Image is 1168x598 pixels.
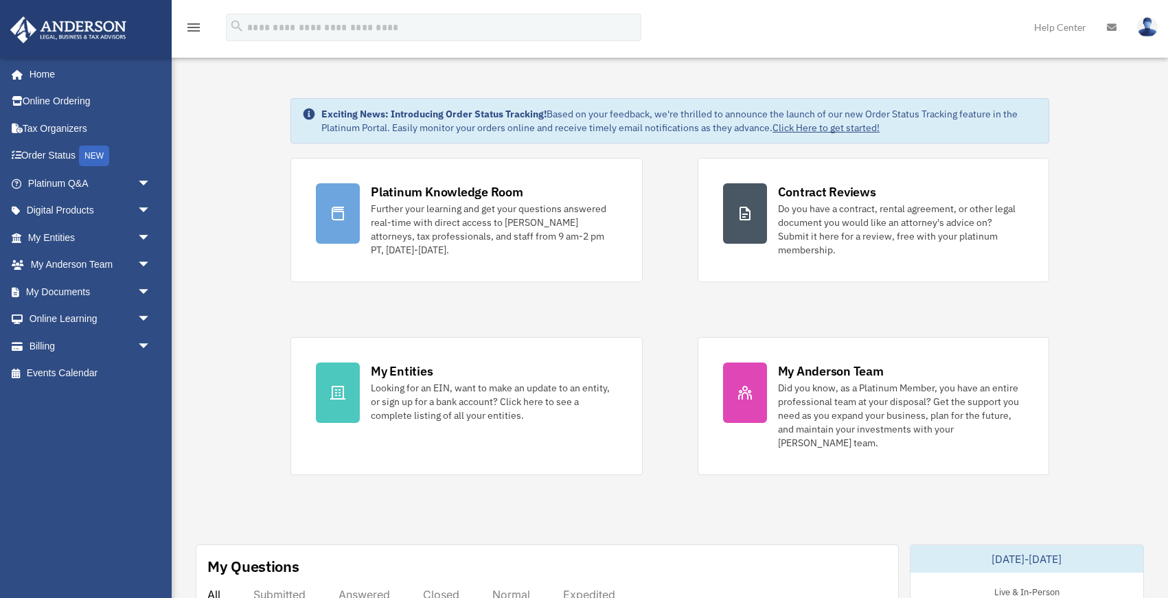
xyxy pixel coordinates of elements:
img: User Pic [1137,17,1158,37]
div: My Entities [371,363,433,380]
a: Online Ordering [10,88,172,115]
div: Based on your feedback, we're thrilled to announce the launch of our new Order Status Tracking fe... [321,107,1038,135]
a: Platinum Knowledge Room Further your learning and get your questions answered real-time with dire... [290,158,642,282]
div: Did you know, as a Platinum Member, you have an entire professional team at your disposal? Get th... [778,381,1024,450]
div: Platinum Knowledge Room [371,183,523,200]
a: My Documentsarrow_drop_down [10,278,172,306]
span: arrow_drop_down [137,251,165,279]
div: Contract Reviews [778,183,876,200]
a: My Entitiesarrow_drop_down [10,224,172,251]
div: NEW [79,146,109,166]
a: Events Calendar [10,360,172,387]
a: Platinum Q&Aarrow_drop_down [10,170,172,197]
img: Anderson Advisors Platinum Portal [6,16,130,43]
a: Digital Productsarrow_drop_down [10,197,172,225]
div: Further your learning and get your questions answered real-time with direct access to [PERSON_NAM... [371,202,617,257]
a: menu [185,24,202,36]
i: search [229,19,244,34]
span: arrow_drop_down [137,278,165,306]
strong: Exciting News: Introducing Order Status Tracking! [321,108,547,120]
div: My Questions [207,556,299,577]
a: My Entities Looking for an EIN, want to make an update to an entity, or sign up for a bank accoun... [290,337,642,475]
span: arrow_drop_down [137,197,165,225]
span: arrow_drop_down [137,170,165,198]
div: Looking for an EIN, want to make an update to an entity, or sign up for a bank account? Click her... [371,381,617,422]
a: Order StatusNEW [10,142,172,170]
span: arrow_drop_down [137,306,165,334]
div: Live & In-Person [983,584,1070,598]
a: Home [10,60,165,88]
a: Tax Organizers [10,115,172,142]
i: menu [185,19,202,36]
a: My Anderson Team Did you know, as a Platinum Member, you have an entire professional team at your... [698,337,1049,475]
span: arrow_drop_down [137,224,165,252]
div: Do you have a contract, rental agreement, or other legal document you would like an attorney's ad... [778,202,1024,257]
a: Billingarrow_drop_down [10,332,172,360]
div: My Anderson Team [778,363,884,380]
div: [DATE]-[DATE] [911,545,1143,573]
a: My Anderson Teamarrow_drop_down [10,251,172,279]
a: Online Learningarrow_drop_down [10,306,172,333]
span: arrow_drop_down [137,332,165,360]
a: Contract Reviews Do you have a contract, rental agreement, or other legal document you would like... [698,158,1049,282]
a: Click Here to get started! [772,122,880,134]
